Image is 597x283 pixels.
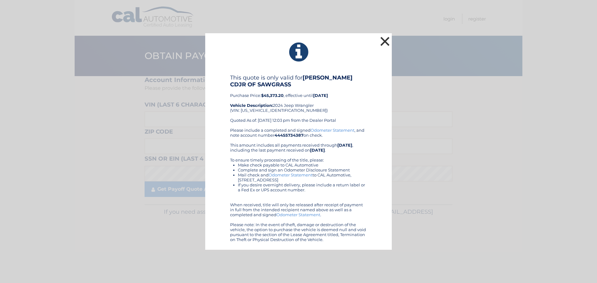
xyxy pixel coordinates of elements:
b: 44455734387 [275,133,303,138]
li: Mail check and to CAL Automotive, [STREET_ADDRESS] [238,172,367,182]
div: Purchase Price: , effective until 2024 Jeep Wrangler (VIN: [US_VEHICLE_IDENTIFICATION_NUMBER]) Qu... [230,74,367,128]
button: × [379,35,391,48]
b: [DATE] [337,143,352,148]
li: If you desire overnight delivery, please include a return label or a Fed Ex or UPS account number. [238,182,367,192]
div: Please include a completed and signed , and note account number on check. This amount includes al... [230,128,367,242]
b: [DATE] [310,148,325,153]
li: Make check payable to CAL Automotive [238,162,367,167]
h4: This quote is only valid for [230,74,367,88]
b: $45,373.20 [261,93,284,98]
a: Odometer Statement [311,128,354,133]
a: Odometer Statement [276,212,320,217]
b: [DATE] [313,93,328,98]
b: [PERSON_NAME] CDJR OF SAWGRASS [230,74,353,88]
strong: Vehicle Description: [230,103,273,108]
li: Complete and sign an Odometer Disclosure Statement [238,167,367,172]
a: Odometer Statement [269,172,312,177]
